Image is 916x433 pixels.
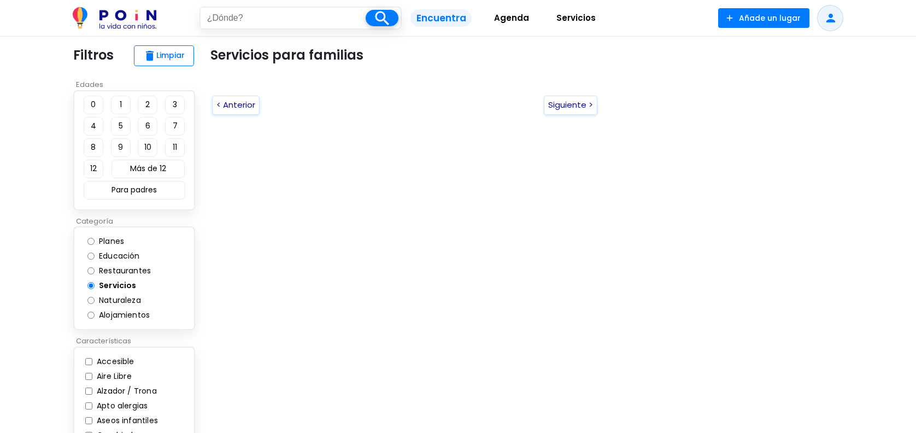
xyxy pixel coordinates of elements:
p: Categoría [73,216,202,227]
button: 5 [111,117,131,136]
button: 3 [165,96,185,114]
span: Agenda [489,9,534,27]
button: 6 [138,117,157,136]
a: Encuentra [402,5,480,32]
label: Aire Libre [94,371,132,382]
span: delete [143,49,156,62]
a: Agenda [480,5,543,32]
label: Naturaleza [96,295,152,306]
p: Servicios para familias [210,45,363,65]
span: Encuentra [410,9,471,27]
p: Características [73,336,202,347]
label: Aseos infantiles [94,415,158,426]
button: 0 [84,96,103,114]
label: Alojamientos [96,309,161,321]
button: deleteLimpiar [134,45,194,66]
label: Educación [96,250,151,262]
button: 1 [111,96,131,114]
a: Servicios [543,5,609,32]
button: 4 [84,117,103,136]
button: 2 [138,96,157,114]
button: 12 [84,160,103,178]
label: Apto alergias [94,400,148,412]
span: Servicios [551,9,601,27]
label: Servicios [96,280,148,291]
button: 8 [84,138,103,157]
label: Accesible [94,356,134,367]
label: Restaurantes [96,265,162,277]
button: Para padres [84,181,185,200]
button: 9 [111,138,131,157]
img: POiN [73,7,156,29]
button: Añade un lugar [718,8,809,28]
p: Edades [73,79,202,90]
button: Siguiente > [544,96,597,115]
button: 7 [165,117,185,136]
i: search [373,9,392,28]
label: Planes [96,236,135,247]
input: ¿Dónde? [201,8,366,28]
button: Más de 12 [111,160,185,178]
button: 10 [138,138,157,157]
button: 11 [165,138,185,157]
button: < Anterior [212,96,260,115]
p: Filtros [73,45,114,65]
label: Alzador / Trona [94,385,157,397]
